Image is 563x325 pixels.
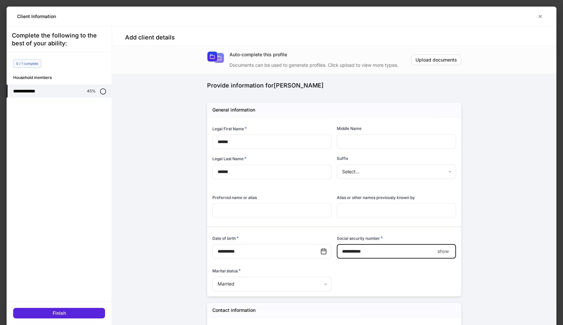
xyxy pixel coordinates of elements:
div: Select... [337,164,456,179]
h6: Preferred name or alias [212,194,257,201]
button: Upload documents [411,55,461,65]
h4: Add client details [125,34,175,41]
div: Married [212,277,331,291]
h6: Household members [13,74,112,81]
div: Upload documents [416,58,457,62]
div: Complete the following to the best of your ability: [12,32,106,47]
h5: Client Information [17,13,56,20]
div: Documents can be used to generate profiles. Click upload to view more types. [229,58,411,68]
h6: Date of birth [212,235,239,241]
div: Provide information for [PERSON_NAME] [207,82,461,89]
p: show [438,248,449,255]
h5: Contact information [212,307,255,313]
h6: Legal Last Name [212,155,247,162]
h6: Legal First Name [212,125,247,132]
p: 45% [87,88,96,94]
h6: Middle Name [337,125,362,132]
div: Auto-complete this profile [229,51,411,58]
h5: General information [212,107,255,113]
h6: Suffix [337,155,348,162]
div: 0 / 1 complete [13,59,41,68]
h6: Alias or other names previously known by [337,194,415,201]
h6: Social security number [337,235,383,241]
div: Finish [53,311,66,315]
button: Finish [13,308,105,318]
h6: Marital status [212,267,241,274]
